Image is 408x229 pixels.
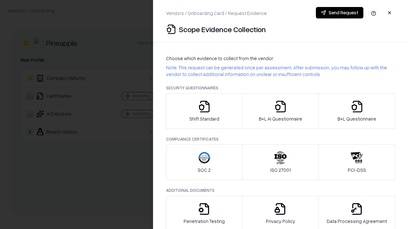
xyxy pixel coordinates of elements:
p: Penetration Testing [184,218,225,225]
p: Shift Standard [189,115,219,122]
p: PCI-DSS [348,167,366,173]
button: B+L AI Questionnaire [242,93,319,129]
p: B+L Questionnaire [338,115,376,122]
p: B+L AI Questionnaire [259,115,302,122]
p: Compliance Certificates [166,136,395,142]
button: Send Request [316,7,363,18]
p: Additional Documents [166,188,395,193]
p: Choose which evidence to collect from the vendor: [166,55,395,62]
p: Security Questionnaires [166,85,395,91]
p: Data Processing Agreement [327,218,387,225]
button: B+L Questionnaire [318,93,395,129]
button: SOC 2 [166,144,243,180]
p: SOC 2 [198,167,211,173]
p: Privacy Policy [266,218,295,225]
p: Scope Evidence Collection [179,24,266,34]
button: ISO 27001 [242,144,319,180]
button: Shift Standard [166,93,243,129]
p: Vendors / Onboarding Card / Request Evidence [166,10,267,17]
button: PCI-DSS [318,144,395,180]
p: Note: This request can be generated once per assessment. After submission, you may follow up with... [166,64,395,78]
p: ISO 27001 [270,167,291,173]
